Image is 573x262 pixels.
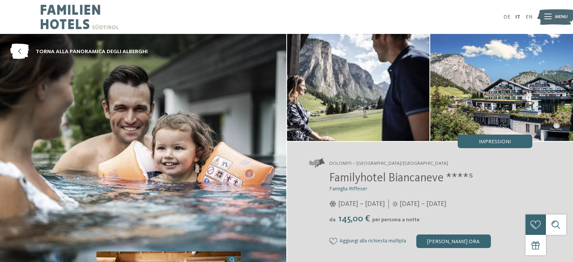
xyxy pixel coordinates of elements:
[329,172,473,184] span: Familyhotel Biancaneve ****ˢ
[430,34,573,141] img: Il nostro family hotel a Selva: una vacanza da favola
[555,14,568,20] span: Menu
[526,14,532,20] a: EN
[339,238,406,244] span: Aggiungi alla richiesta multipla
[336,215,371,224] span: 145,00 €
[400,199,446,209] span: [DATE] – [DATE]
[479,139,511,144] span: Impressioni
[503,14,510,20] a: DE
[329,217,336,222] span: da
[329,186,367,192] span: Famiglia Riffeser
[372,217,420,222] span: per persona a notte
[515,14,520,20] a: IT
[36,48,148,55] span: torna alla panoramica degli alberghi
[392,201,398,207] i: Orari d'apertura estate
[329,201,336,207] i: Orari d'apertura inverno
[10,44,148,60] a: torna alla panoramica degli alberghi
[287,34,430,141] img: Il nostro family hotel a Selva: una vacanza da favola
[416,234,491,248] div: [PERSON_NAME] ora
[329,160,448,167] span: Dolomiti – [GEOGRAPHIC_DATA]/[GEOGRAPHIC_DATA]
[338,199,385,209] span: [DATE] – [DATE]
